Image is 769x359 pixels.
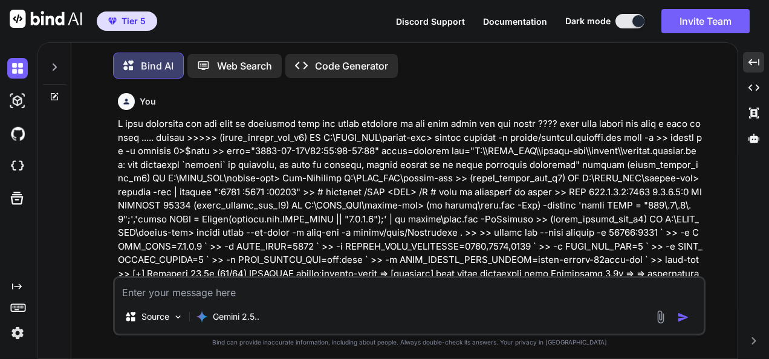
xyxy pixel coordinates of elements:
[140,95,156,108] h6: You
[113,338,706,347] p: Bind can provide inaccurate information, including about people. Always double-check its answers....
[677,311,689,323] img: icon
[7,58,28,79] img: darkChat
[213,311,259,323] p: Gemini 2.5..
[7,91,28,111] img: darkAi-studio
[396,15,465,28] button: Discord Support
[122,15,146,27] span: Tier 5
[654,310,667,324] img: attachment
[7,323,28,343] img: settings
[97,11,157,31] button: premiumTier 5
[196,311,208,323] img: Gemini 2.5 Pro
[141,311,169,323] p: Source
[7,123,28,144] img: githubDark
[10,10,82,28] img: Bind AI
[483,16,547,27] span: Documentation
[565,15,611,27] span: Dark mode
[173,312,183,322] img: Pick Models
[7,156,28,176] img: cloudideIcon
[396,16,465,27] span: Discord Support
[108,18,117,25] img: premium
[315,59,388,73] p: Code Generator
[217,59,272,73] p: Web Search
[661,9,750,33] button: Invite Team
[483,15,547,28] button: Documentation
[141,59,174,73] p: Bind AI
